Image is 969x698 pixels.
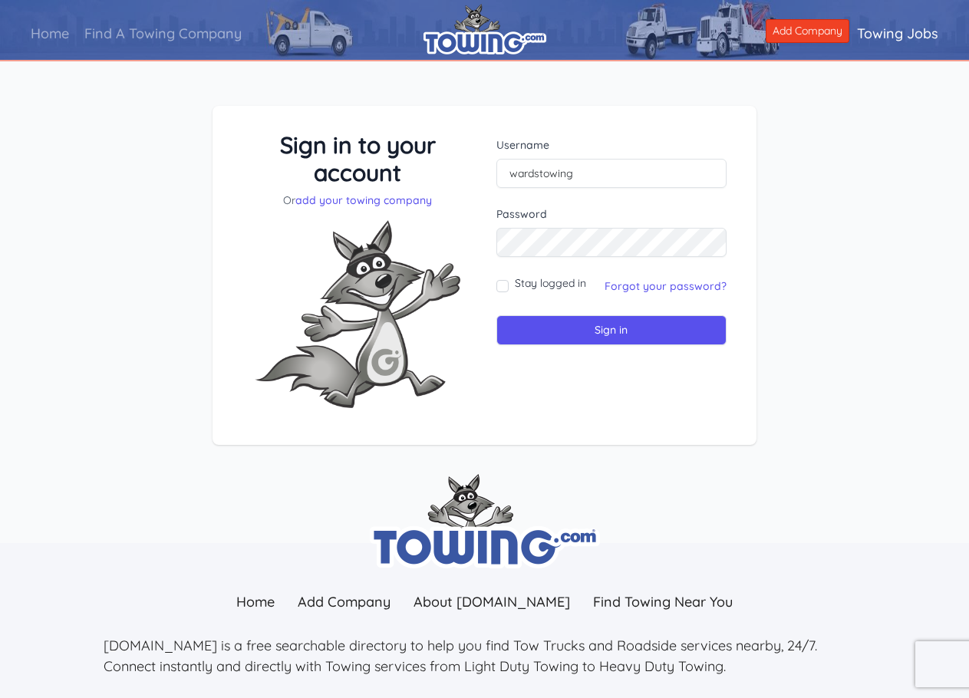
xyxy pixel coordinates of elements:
[496,206,727,222] label: Password
[77,12,249,55] a: Find A Towing Company
[286,585,402,618] a: Add Company
[370,474,600,568] img: towing
[849,12,946,55] a: Towing Jobs
[496,137,727,153] label: Username
[23,12,77,55] a: Home
[104,635,866,677] p: [DOMAIN_NAME] is a free searchable directory to help you find Tow Trucks and Roadside services ne...
[242,193,473,208] p: Or
[402,585,582,618] a: About [DOMAIN_NAME]
[766,19,849,43] a: Add Company
[605,279,727,293] a: Forgot your password?
[424,4,546,54] img: logo.png
[242,131,473,186] h3: Sign in to your account
[225,585,286,618] a: Home
[295,193,432,207] a: add your towing company
[242,208,473,420] img: Fox-Excited.png
[582,585,744,618] a: Find Towing Near You
[496,315,727,345] input: Sign in
[515,275,586,291] label: Stay logged in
